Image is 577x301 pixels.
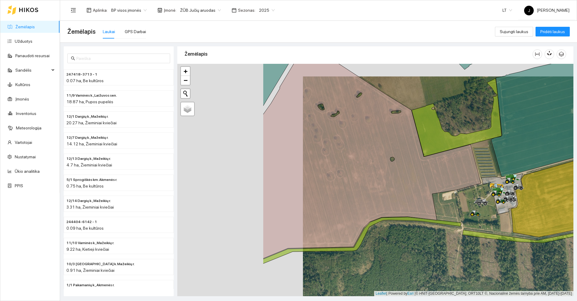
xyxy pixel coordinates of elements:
[16,126,41,130] a: Meteorologija
[181,102,194,116] a: Layers
[536,27,570,36] button: Pridėti laukus
[15,169,40,174] a: Ūkio analitika
[184,67,188,75] span: +
[536,29,570,34] a: Pridėti laukus
[533,49,542,59] button: column-width
[15,24,35,29] a: Žemėlapis
[66,120,117,125] span: 20.27 ha, Žieminiai kviečiai
[181,89,190,98] button: Initiate a new search
[232,8,237,13] span: calendar
[15,64,50,76] span: Sandėlis
[87,8,91,13] span: layout
[415,291,416,296] span: |
[66,156,111,162] span: 12/13 Dargių k., Mažeikių r.
[181,67,190,76] a: Zoom in
[181,76,190,85] a: Zoom out
[125,28,146,35] div: GPS Darbai
[408,291,414,296] a: Esri
[524,8,569,13] span: [PERSON_NAME]
[259,6,275,15] span: 2025
[66,93,117,98] span: 11/9 Varninės k., Laižuvos sen.
[540,28,565,35] span: Pridėti laukus
[66,78,104,83] span: 0.07 ha, Be kultūros
[495,29,533,34] a: Sujungti laukus
[66,184,104,188] span: 0.75 ha, Be kultūros
[164,7,176,14] span: Įmonė :
[66,261,135,267] span: 10/3 Kalniškių k. Mažeikių r.
[502,6,512,15] span: LT
[15,183,23,188] a: PPIS
[374,291,573,296] div: | Powered by © HNIT-[GEOGRAPHIC_DATA]; ORT10LT ©, Nacionalinė žemės tarnyba prie AM, [DATE]-[DATE]
[103,28,115,35] div: Laukai
[67,27,96,36] span: Žemėlapis
[66,282,114,288] span: 1/1 Pakamanių k., Akmenės r.
[66,72,97,77] span: 247418-3713 - 1
[16,111,36,116] a: Inventorius
[500,28,528,35] span: Sujungti laukus
[76,55,166,62] input: Paieška
[180,6,221,15] span: ŽŪB Jučių aruodas
[71,8,76,13] span: menu-fold
[15,39,32,44] a: Užduotys
[66,205,114,209] span: 3.31 ha, Žieminiai kviečiai
[66,268,114,273] span: 0.91 ha, Žieminiai kviečiai
[93,7,108,14] span: Aplinka :
[15,140,32,145] a: Vartotojai
[15,53,50,58] a: Panaudoti resursai
[157,8,162,13] span: shop
[66,198,111,204] span: 12/14 Dargių k., Mažeikių r.
[66,177,117,183] span: 5/1 Sprogiškės km. Akmenės r.
[66,247,109,252] span: 9.22 ha, Kietieji kviečiai
[184,76,188,84] span: −
[66,114,108,119] span: 12/1 Dargių k., Mažeikių r.
[66,240,114,246] span: 11/10 Varninės k., Mažeikių r.
[71,56,75,61] span: search
[528,6,530,15] span: J
[185,45,533,63] div: Žemėlapis
[66,141,117,146] span: 14.12 ha, Žieminiai kviečiai
[15,154,36,159] a: Nustatymai
[495,27,533,36] button: Sujungti laukus
[533,52,542,57] span: column-width
[66,219,97,225] span: 244404-6142 - 1
[376,291,386,296] a: Leaflet
[66,226,104,231] span: 0.09 ha, Be kultūros
[15,82,30,87] a: Kultūros
[15,97,29,101] a: Įmonės
[67,4,79,16] button: menu-fold
[66,99,113,104] span: 18.87 ha, Pupos pupelės
[66,163,112,167] span: 4.7 ha, Žieminiai kviečiai
[238,7,255,14] span: Sezonas :
[111,6,147,15] span: BP visos įmonės
[66,135,108,141] span: 12/7 Dargių k., Mažeikių r.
